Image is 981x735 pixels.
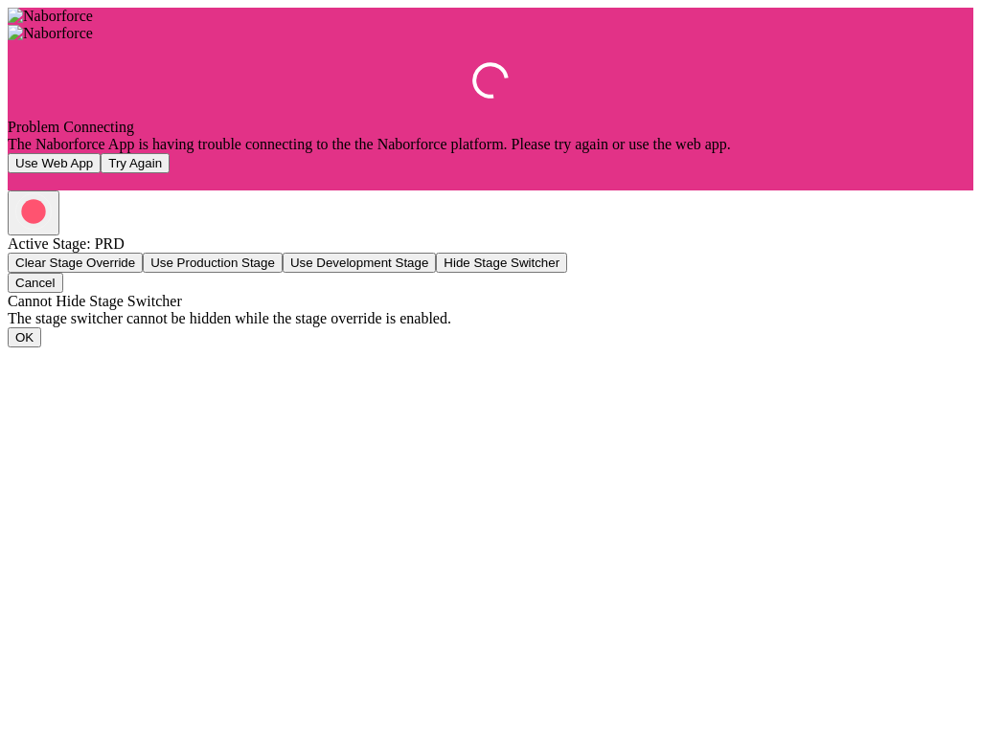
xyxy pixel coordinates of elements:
[8,136,973,153] div: The Naborforce App is having trouble connecting to the the Naborforce platform. Please try again ...
[8,235,973,253] div: Active Stage: PRD
[283,253,436,273] button: Use Development Stage
[143,253,283,273] button: Use Production Stage
[8,25,93,42] img: Naborforce
[8,8,93,25] img: Naborforce
[8,153,101,173] button: Use Web App
[8,119,973,136] div: Problem Connecting
[101,153,170,173] button: Try Again
[8,253,143,273] button: Clear Stage Override
[8,310,973,327] div: The stage switcher cannot be hidden while the stage override is enabled.
[8,273,63,293] button: Cancel
[8,293,973,310] div: Cannot Hide Stage Switcher
[8,327,41,347] button: OK
[436,253,567,273] button: Hide Stage Switcher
